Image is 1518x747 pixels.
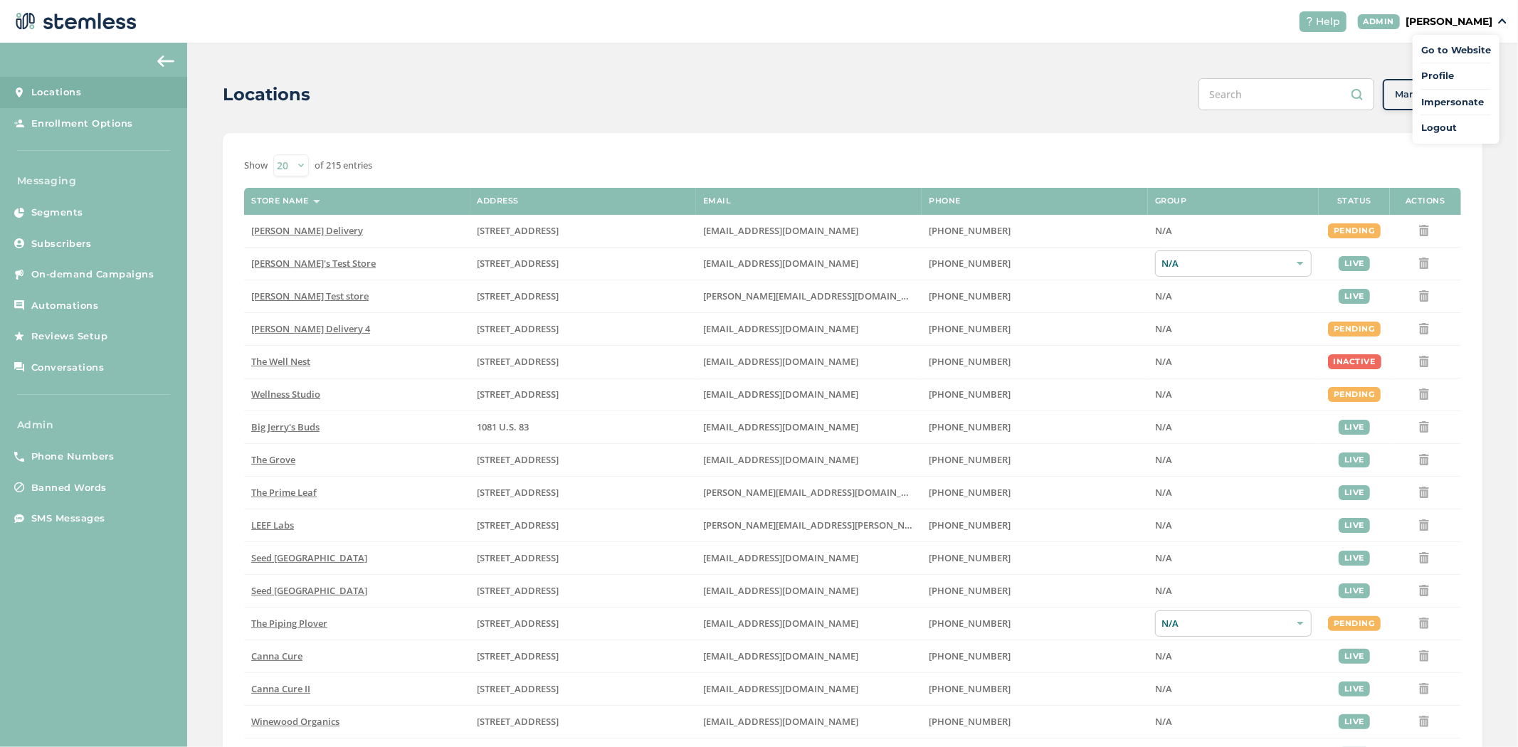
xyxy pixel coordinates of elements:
span: [PERSON_NAME]'s Test Store [251,257,376,270]
label: Group [1155,196,1187,206]
span: [STREET_ADDRESS] [478,650,559,662]
label: Email [703,196,732,206]
div: live [1339,518,1370,533]
span: Automations [31,299,99,313]
img: logo-dark-0685b13c.svg [11,7,137,36]
span: [PERSON_NAME][EMAIL_ADDRESS][DOMAIN_NAME] [703,486,931,499]
label: 1785 South Main Street [478,519,689,531]
span: The Prime Leaf [251,486,317,499]
span: [EMAIL_ADDRESS][DOMAIN_NAME] [703,551,858,564]
label: (818) 561-0790 [929,225,1141,237]
span: [PHONE_NUMBER] [929,617,1011,630]
div: pending [1328,223,1381,238]
label: marcus@winewoodorganics.com [703,716,915,728]
div: N/A [1155,250,1312,277]
label: 1005 4th Avenue [478,356,689,368]
label: (503) 332-4545 [929,290,1141,302]
label: 17523 Ventura Boulevard [478,323,689,335]
span: Seed [GEOGRAPHIC_DATA] [251,584,367,597]
label: Canna Cure II [251,683,463,695]
span: LEEF Labs [251,519,294,531]
span: [PHONE_NUMBER] [929,257,1011,270]
span: [PHONE_NUMBER] [929,519,1011,531]
label: N/A [1155,356,1312,368]
img: icon-sort-1e1d7615.svg [313,200,320,203]
label: Brian's Test Store [251,258,463,270]
label: (269) 929-8463 [929,356,1141,368]
label: Store name [251,196,309,206]
span: Segments [31,206,83,220]
label: (207) 747-4648 [929,552,1141,564]
label: team@seedyourhead.com [703,552,915,564]
label: info@pipingplover.com [703,618,915,630]
label: Seed Portland [251,552,463,564]
span: [PHONE_NUMBER] [929,650,1011,662]
span: [STREET_ADDRESS] [478,486,559,499]
iframe: Chat Widget [1447,679,1518,747]
label: N/A [1155,716,1312,728]
label: Wellness Studio [251,388,463,401]
label: Show [244,159,268,173]
label: N/A [1155,225,1312,237]
p: [PERSON_NAME] [1406,14,1492,29]
div: live [1339,420,1370,435]
div: ADMIN [1358,14,1401,29]
label: 8155 Center Street [478,454,689,466]
div: N/A [1155,610,1312,637]
span: [PHONE_NUMBER] [929,682,1011,695]
span: Phone Numbers [31,450,115,464]
span: [PHONE_NUMBER] [929,486,1011,499]
div: live [1339,649,1370,664]
input: Search [1198,78,1374,110]
span: Canna Cure II [251,682,310,695]
span: [EMAIL_ADDRESS][DOMAIN_NAME] [703,355,858,368]
span: [PERSON_NAME][EMAIL_ADDRESS][PERSON_NAME][DOMAIN_NAME] [703,519,1003,531]
label: N/A [1155,290,1312,302]
label: N/A [1155,454,1312,466]
img: icon-help-white-03924b79.svg [1305,17,1314,26]
span: [STREET_ADDRESS] [478,355,559,368]
label: of 215 entries [315,159,372,173]
label: (580) 539-1118 [929,421,1141,433]
label: 553 Congress Street [478,552,689,564]
span: [STREET_ADDRESS] [478,322,559,335]
button: Manage Groups [1383,79,1482,110]
label: N/A [1155,519,1312,531]
span: [PERSON_NAME] Test store [251,290,369,302]
label: info@bostonseeds.com [703,585,915,597]
label: N/A [1155,487,1312,499]
span: Enrollment Options [31,117,133,131]
label: contact@shopcannacure.com [703,683,915,695]
label: vmrobins@gmail.com [703,356,915,368]
span: [PHONE_NUMBER] [929,290,1011,302]
label: N/A [1155,552,1312,564]
label: Winewood Organics [251,716,463,728]
div: live [1339,452,1370,467]
span: [PHONE_NUMBER] [929,551,1011,564]
span: Locations [31,85,82,100]
label: (707) 513-9697 [929,519,1141,531]
span: [STREET_ADDRESS] [478,388,559,401]
span: [EMAIL_ADDRESS][DOMAIN_NAME] [703,257,858,270]
span: [STREET_ADDRESS] [478,682,559,695]
label: 401 Centre Street [478,585,689,597]
span: Help [1317,14,1341,29]
label: 2394 Winewood Avenue [478,716,689,728]
label: (619) 600-1269 [929,454,1141,466]
img: icon-arrow-back-accent-c549486e.svg [157,55,174,67]
label: The Well Nest [251,356,463,368]
label: swapnil@stemless.co [703,290,915,302]
label: (405) 338-9112 [929,683,1141,695]
label: N/A [1155,421,1312,433]
a: Go to Website [1421,43,1491,58]
label: Canna Cure [251,650,463,662]
label: vmrobins@gmail.com [703,388,915,401]
div: live [1339,485,1370,500]
span: The Grove [251,453,295,466]
div: live [1339,583,1370,598]
label: (517) 395-3664 [929,716,1141,728]
label: info@bigjerrysbuds.com [703,421,915,433]
span: The Piping Plover [251,617,327,630]
img: icon_down-arrow-small-66adaf34.svg [1498,18,1507,24]
span: [PHONE_NUMBER] [929,420,1011,433]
